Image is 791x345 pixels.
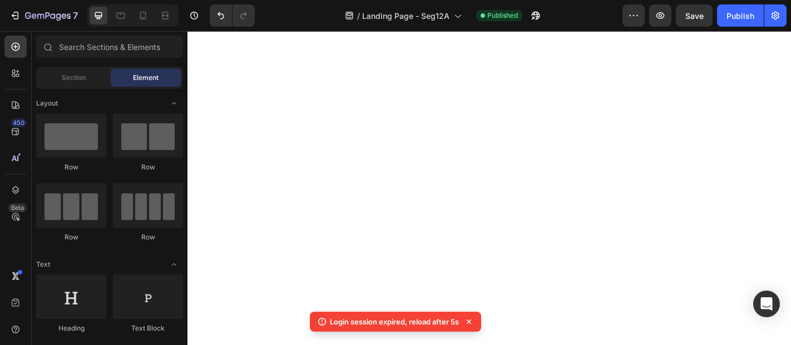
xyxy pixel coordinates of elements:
div: Row [36,162,106,172]
span: Layout [36,98,58,108]
p: Login session expired, reload after 5s [330,316,459,327]
p: 7 [73,9,78,22]
div: Row [113,162,183,172]
div: Undo/Redo [210,4,255,27]
span: Save [685,11,704,21]
input: Search Sections & Elements [36,36,183,58]
div: Open Intercom Messenger [753,291,780,317]
div: Heading [36,323,106,333]
button: 7 [4,4,83,27]
span: Toggle open [165,256,183,273]
div: 450 [11,118,27,127]
span: Section [62,73,86,83]
div: Row [36,232,106,242]
span: Published [487,11,518,21]
iframe: Design area [187,31,791,345]
span: Element [133,73,159,83]
button: Publish [717,4,764,27]
span: / [357,10,360,22]
div: Publish [726,10,754,22]
div: Beta [8,203,27,212]
span: Toggle open [165,94,183,112]
button: Save [676,4,713,27]
div: Text Block [113,323,183,333]
span: Text [36,259,50,269]
div: Row [113,232,183,242]
span: Landing Page - Seg12A [362,10,449,22]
